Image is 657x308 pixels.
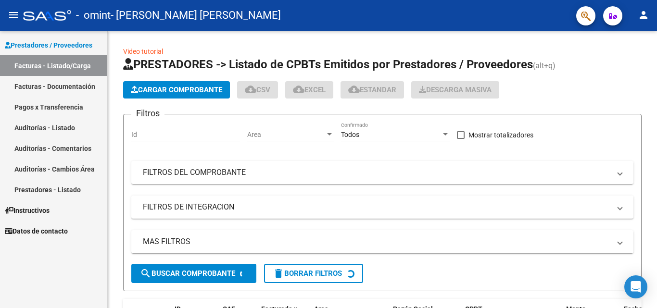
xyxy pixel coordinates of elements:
span: - omint [76,5,111,26]
mat-panel-title: FILTROS DE INTEGRACION [143,202,610,212]
span: Estandar [348,86,396,94]
mat-expansion-panel-header: MAS FILTROS [131,230,633,253]
mat-icon: delete [273,268,284,279]
span: Mostrar totalizadores [468,129,533,141]
h3: Filtros [131,107,164,120]
span: Area [247,131,325,139]
a: Video tutorial [123,48,163,55]
mat-icon: cloud_download [293,84,304,95]
span: - [PERSON_NAME] [PERSON_NAME] [111,5,281,26]
span: Instructivos [5,205,50,216]
mat-icon: search [140,268,152,279]
span: (alt+q) [533,61,556,70]
span: Datos de contacto [5,226,68,236]
mat-icon: cloud_download [348,84,360,95]
app-download-masive: Descarga masiva de comprobantes (adjuntos) [411,81,499,99]
span: Cargar Comprobante [131,86,222,94]
span: Borrar Filtros [273,269,342,278]
button: Descarga Masiva [411,81,499,99]
span: Descarga Masiva [419,86,492,94]
mat-icon: menu [8,9,19,21]
button: Cargar Comprobante [123,81,230,99]
mat-expansion-panel-header: FILTROS DE INTEGRACION [131,196,633,219]
mat-icon: person [638,9,649,21]
span: PRESTADORES -> Listado de CPBTs Emitidos por Prestadores / Proveedores [123,58,533,71]
span: Todos [341,131,359,138]
button: Estandar [341,81,404,99]
div: Open Intercom Messenger [624,275,647,298]
mat-expansion-panel-header: FILTROS DEL COMPROBANTE [131,161,633,184]
mat-panel-title: MAS FILTROS [143,236,610,247]
mat-panel-title: FILTROS DEL COMPROBANTE [143,167,610,178]
button: Borrar Filtros [264,264,363,283]
button: EXCEL [285,81,333,99]
button: CSV [237,81,278,99]
span: Prestadores / Proveedores [5,40,92,50]
span: EXCEL [293,86,326,94]
span: Buscar Comprobante [140,269,235,278]
button: Buscar Comprobante [131,264,256,283]
mat-icon: cloud_download [245,84,256,95]
span: CSV [245,86,270,94]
